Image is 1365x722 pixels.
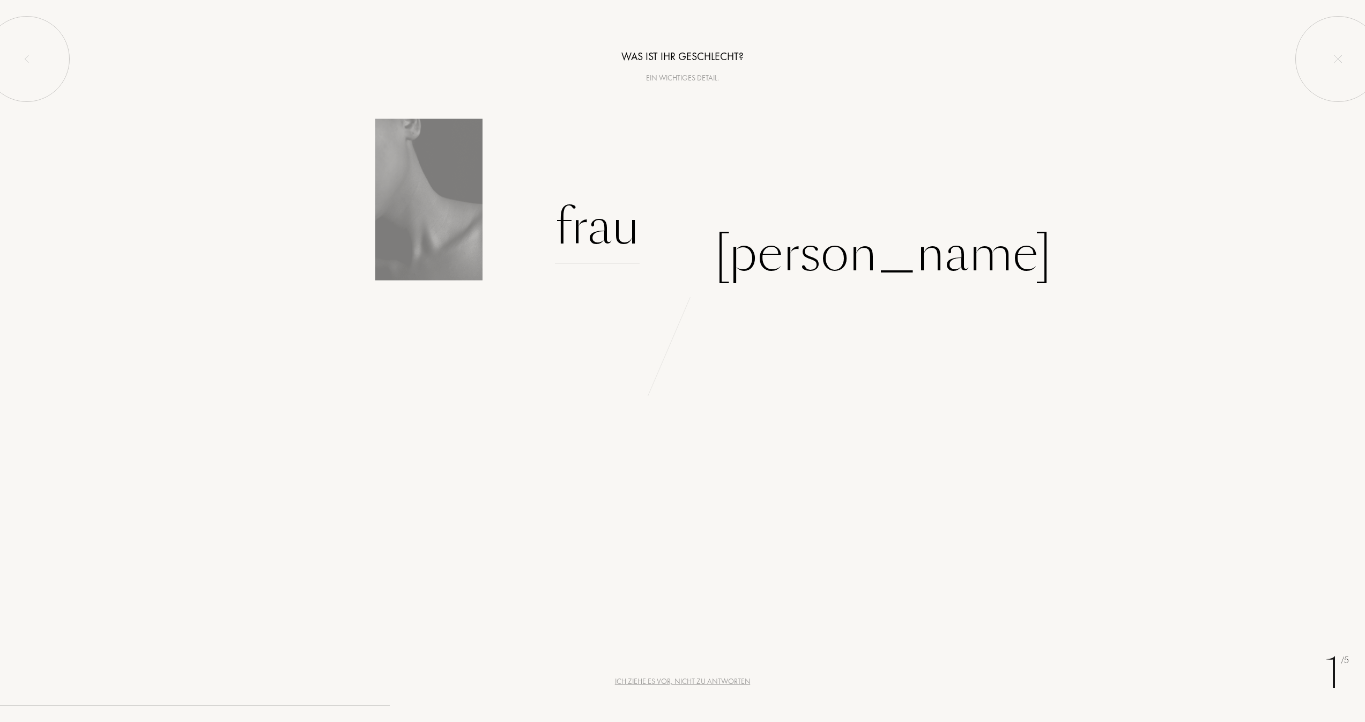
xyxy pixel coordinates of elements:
span: /5 [1341,654,1349,667]
img: quit_onboard.svg [1334,55,1342,63]
div: 1 [1325,642,1349,706]
div: [PERSON_NAME] [715,218,1051,290]
div: Frau [555,191,640,263]
img: left_onboard.svg [23,55,31,63]
div: Ich ziehe es vor, nicht zu antworten [615,676,751,687]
